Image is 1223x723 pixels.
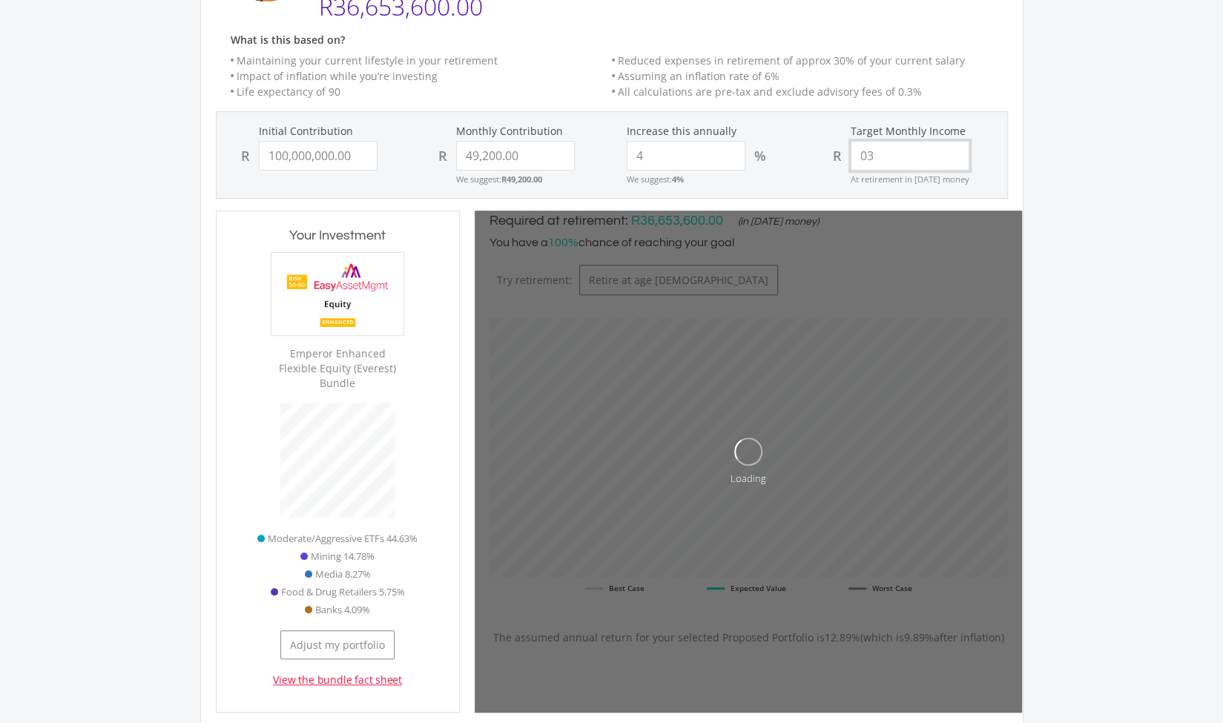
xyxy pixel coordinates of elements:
[612,84,993,99] li: All calculations are pre-tax and exclude advisory fees of 0.3%
[734,438,762,466] img: oval.svg
[232,124,400,138] label: Initial Contribution
[268,529,418,547] span: Moderate/Aggressive ETFs 44.63%
[231,225,445,246] h3: Your Investment
[241,147,250,165] div: R
[627,124,794,138] label: Increase this annually
[201,34,1023,47] h6: What is this based on?
[612,68,993,84] li: Assuming an inflation rate of 6%
[271,253,403,334] img: EMPBundle_EEquity.png
[231,53,612,68] li: Maintaining your current lifestyle in your retirement
[315,565,371,583] span: Media 8.27%
[315,601,370,618] span: Banks 4.09%
[837,174,969,185] small: At retirement in [DATE] money
[824,124,992,138] label: Target Monthly Income
[501,174,542,185] strong: R49,200.00
[273,673,402,687] a: View the bundle fact sheet
[280,630,395,659] button: Adjust my portfolio
[231,84,612,99] li: Life expectancy of 90
[833,147,842,165] div: R
[612,53,993,68] li: Reduced expenses in retirement of approx 30% of your current salary
[231,68,612,84] li: Impact of inflation while you’re investing
[281,583,405,601] span: Food & Drug Retailers 5.75%
[627,174,684,185] small: We suggest:
[672,174,684,185] strong: 4%
[429,124,597,138] label: Monthly Contribution
[311,547,375,565] span: Mining 14.78%
[754,147,766,165] div: %
[438,147,447,165] div: R
[429,174,542,185] small: We suggest:
[731,472,766,486] div: Loading
[271,346,404,391] div: Emperor Enhanced Flexible Equity (Everest) Bundle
